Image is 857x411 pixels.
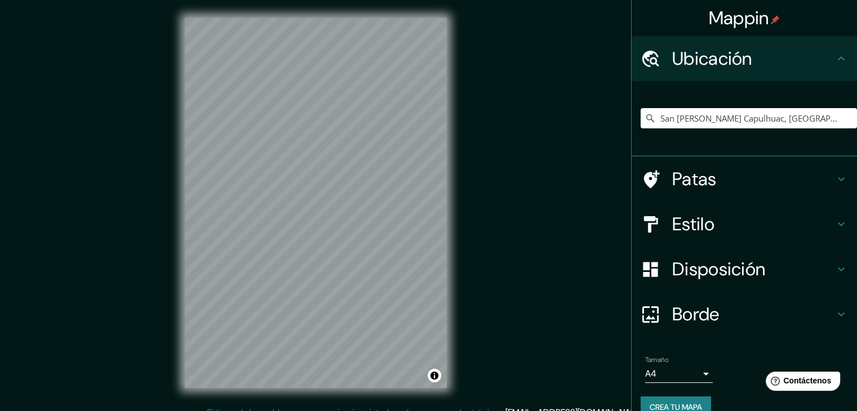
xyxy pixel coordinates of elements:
div: Ubicación [632,36,857,81]
font: Disposición [672,257,765,281]
iframe: Lanzador de widgets de ayuda [757,367,845,399]
input: Elige tu ciudad o zona [641,108,857,128]
canvas: Mapa [185,18,447,388]
div: A4 [645,365,713,383]
font: Patas [672,167,717,191]
font: Tamaño [645,355,668,364]
button: Activar o desactivar atribución [428,369,441,382]
font: A4 [645,368,656,379]
div: Disposición [632,247,857,292]
font: Ubicación [672,47,752,70]
font: Estilo [672,212,714,236]
div: Borde [632,292,857,337]
img: pin-icon.png [771,15,780,24]
font: Mappin [709,6,769,30]
font: Borde [672,302,720,326]
div: Estilo [632,202,857,247]
div: Patas [632,157,857,202]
